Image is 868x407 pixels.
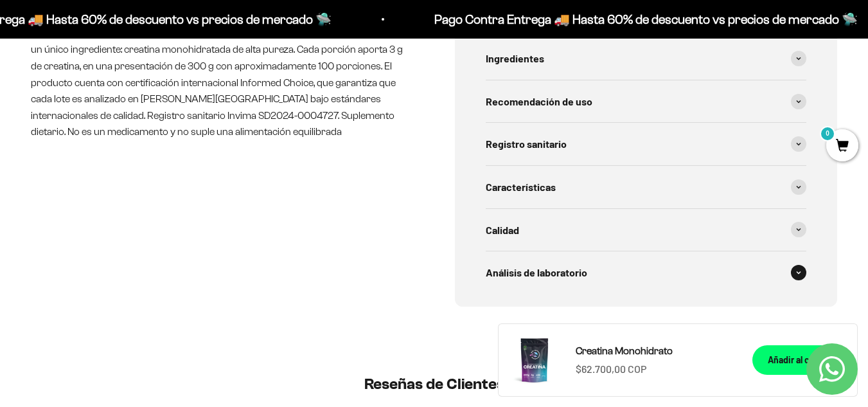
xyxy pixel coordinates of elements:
[15,164,266,186] div: Un mejor precio
[486,37,807,80] summary: Ingredientes
[820,126,835,141] mark: 0
[209,193,266,215] button: Enviar
[576,343,737,359] a: Creatina Monohidrato
[31,25,414,140] p: Nuestra Creatina Monohidratada es un suplemento dietario en polvo compuesto por un único ingredie...
[15,87,266,109] div: Reseñas de otros clientes
[210,193,265,215] span: Enviar
[486,264,587,281] span: Análisis de laboratorio
[486,179,556,195] span: Características
[576,361,646,377] sale-price: $62.700,00 COP
[486,80,807,123] summary: Recomendación de uso
[486,50,544,67] span: Ingredientes
[826,140,858,154] a: 0
[15,138,266,161] div: Un video del producto
[59,374,810,395] h2: Reseñas de Clientes
[15,113,266,135] div: Una promoción especial
[15,61,266,84] div: Más información sobre los ingredientes
[486,136,567,152] span: Registro sanitario
[486,209,807,251] summary: Calidad
[418,9,841,30] p: Pago Contra Entrega 🚚 Hasta 60% de descuento vs precios de mercado 🛸
[486,93,592,110] span: Recomendación de uso
[768,353,831,367] div: Añadir al carrito
[486,123,807,165] summary: Registro sanitario
[509,334,560,386] img: Creatina Monohidrato
[486,251,807,294] summary: Análisis de laboratorio
[15,21,266,50] p: ¿Qué te haría sentir más seguro de comprar este producto?
[486,222,519,239] span: Calidad
[752,345,847,375] button: Añadir al carrito
[486,166,807,208] summary: Características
